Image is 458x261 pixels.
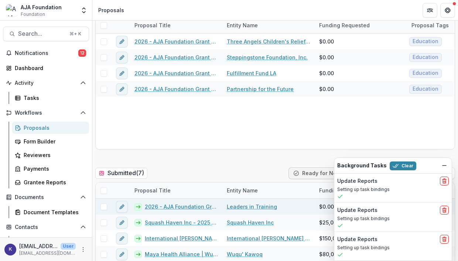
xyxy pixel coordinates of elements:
[116,67,128,79] button: edit
[145,219,218,226] a: Squash Haven Inc - 2025 - AJA Foundation Grant Application
[440,235,449,244] button: delete
[24,178,83,186] div: Grantee Reports
[319,85,334,93] span: $0.00
[134,85,218,93] a: 2026 - AJA Foundation Grant Application
[68,30,83,38] div: ⌘ + K
[222,17,315,33] div: Entity Name
[319,250,349,258] span: $80,000.00
[315,17,407,33] div: Funding Requested
[222,21,262,29] div: Entity Name
[24,138,83,145] div: Form Builder
[3,47,89,59] button: Notifications12
[227,53,308,61] a: Steppingstone Foundation, Inc.
[12,176,89,188] a: Grantee Reports
[6,4,18,16] img: AJA Foundation
[130,182,222,198] div: Proposal Title
[3,107,89,119] button: Open Workflows
[423,3,437,18] button: Partners
[116,217,128,229] button: edit
[15,194,77,201] span: Documents
[116,248,128,260] button: edit
[15,80,77,86] span: Activity
[3,191,89,203] button: Open Documents
[78,49,86,57] span: 12
[440,161,449,170] button: Dismiss
[130,187,175,194] div: Proposal Title
[315,187,374,194] div: Funding Requested
[61,243,76,250] p: User
[24,165,83,173] div: Payments
[227,219,274,226] a: Squash Haven Inc
[130,17,222,33] div: Proposal Title
[9,247,12,252] div: kjarrett@ajafoundation.org
[337,244,449,251] p: Setting up task bindings
[12,135,89,147] a: Form Builder
[21,11,45,18] span: Foundation
[145,234,218,242] a: International [PERSON_NAME] Project - 2025 - AJA Foundation Grant Application
[319,53,334,61] span: $0.00
[222,187,262,194] div: Entity Name
[21,3,62,11] div: AJA Foundation
[12,163,89,175] a: Payments
[337,186,449,193] p: Setting up task bindings
[227,203,277,210] a: Leaders in Training
[3,77,89,89] button: Open Activity
[79,3,89,18] button: Open entity switcher
[337,207,377,213] h2: Update Reports
[15,110,77,116] span: Workflows
[12,122,89,134] a: Proposals
[227,38,310,45] a: Three Angels Children's Relief, Inc.
[440,206,449,215] button: delete
[116,233,128,244] button: edit
[337,236,377,243] h2: Update Reports
[134,38,218,45] a: 2026 - AJA Foundation Grant Application
[24,208,83,216] div: Document Templates
[319,219,348,226] span: $25,000.00
[116,36,128,48] button: edit
[319,69,334,77] span: $0.00
[98,6,124,14] div: Proposals
[95,168,147,178] h2: Submitted ( 7 )
[337,163,387,169] h2: Background Tasks
[130,21,175,29] div: Proposal Title
[24,94,83,102] div: Tasks
[18,30,65,37] span: Search...
[19,242,58,250] p: [EMAIL_ADDRESS][DOMAIN_NAME]
[24,124,83,132] div: Proposals
[79,245,88,254] button: More
[319,203,334,210] span: $0.00
[319,234,351,242] span: $150,000.00
[15,224,77,230] span: Contacts
[95,5,127,15] nav: breadcrumb
[3,62,89,74] a: Dashboard
[222,182,315,198] div: Entity Name
[145,250,218,258] a: Maya Health Alliance | Wuqu'​ Kawoq - 2025 - AJA Foundation Grant Application
[134,53,218,61] a: 2026 - AJA Foundation Grant Application
[24,151,83,159] div: Reviewers
[407,21,453,29] div: Proposal Tags
[288,167,363,179] button: Ready for Next Stage
[116,83,128,95] button: edit
[440,177,449,185] button: delete
[15,64,83,72] div: Dashboard
[315,21,374,29] div: Funding Requested
[19,250,76,257] p: [EMAIL_ADDRESS][DOMAIN_NAME]
[134,69,218,77] a: 2026 - AJA Foundation Grant Application
[3,27,89,41] button: Search...
[390,161,416,170] button: Clear
[15,50,78,56] span: Notifications
[315,182,407,198] div: Funding Requested
[227,69,276,77] a: Fulfillment Fund LA
[440,3,455,18] button: Get Help
[337,215,449,222] p: Setting up task bindings
[227,234,310,242] a: International [PERSON_NAME] Project
[12,206,89,218] a: Document Templates
[227,85,294,93] a: Partnership for the Future
[319,38,334,45] span: $0.00
[12,236,89,248] a: Grantees
[116,52,128,63] button: edit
